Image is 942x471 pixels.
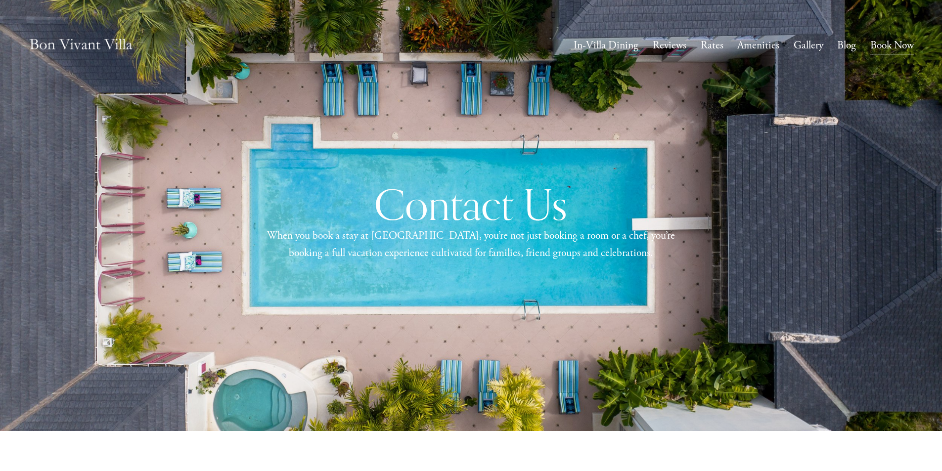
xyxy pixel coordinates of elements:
a: Reviews [653,36,686,55]
a: Gallery [794,36,823,55]
a: Amenities [737,36,779,55]
p: When you book a stay at [GEOGRAPHIC_DATA], you’re not just booking a room or a chef, you’re booki... [251,227,691,261]
a: Rates [701,36,723,55]
img: Caribbean Vacation Rental | Bon Vivant Villa [28,28,134,63]
a: In-Villa Dining [574,36,638,55]
h1: Contact Us [288,178,654,230]
a: Blog [837,36,856,55]
a: Book Now [870,36,914,55]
